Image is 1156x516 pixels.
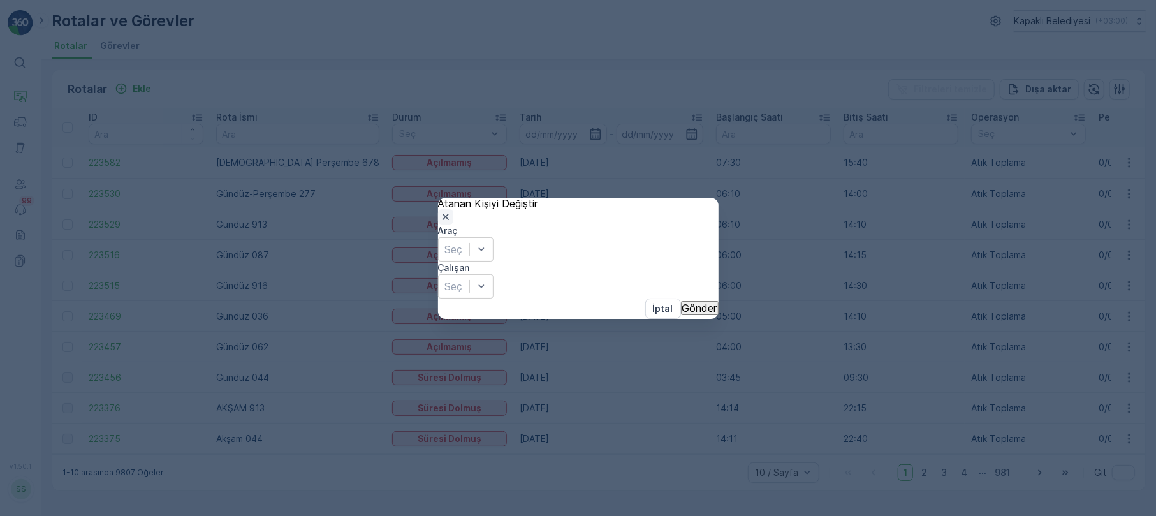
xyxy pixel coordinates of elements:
label: Araç [438,225,458,236]
label: Çalışan [438,262,470,273]
p: Gönder [682,302,717,314]
p: Seç [445,279,463,294]
p: İptal [653,302,673,315]
p: Seç [445,242,463,257]
p: Atanan Kişiyi Değiştir [438,198,719,209]
button: Gönder [681,301,719,315]
button: İptal [645,299,681,319]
